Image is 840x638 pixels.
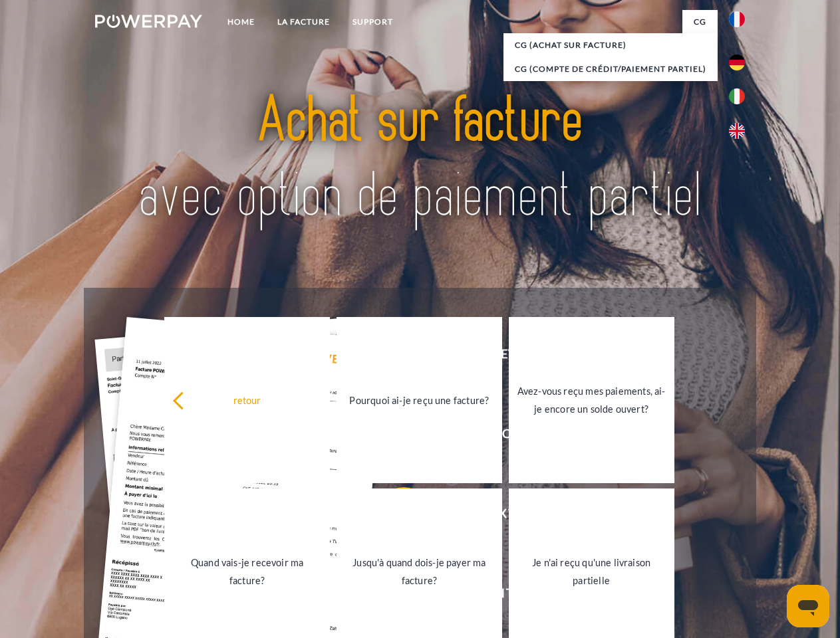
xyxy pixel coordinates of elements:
img: logo-powerpay-white.svg [95,15,202,28]
a: CG (achat sur facture) [503,33,718,57]
img: title-powerpay_fr.svg [127,64,713,255]
img: de [729,54,745,70]
a: Support [341,10,404,34]
a: LA FACTURE [266,10,341,34]
div: Avez-vous reçu mes paiements, ai-je encore un solde ouvert? [517,382,666,418]
a: CG [682,10,718,34]
img: en [729,123,745,139]
div: retour [172,391,322,409]
div: Pourquoi ai-je reçu une facture? [345,391,494,409]
img: it [729,88,745,104]
div: Je n'ai reçu qu'une livraison partielle [517,554,666,589]
a: Home [216,10,266,34]
div: Quand vais-je recevoir ma facture? [172,554,322,589]
div: Jusqu'à quand dois-je payer ma facture? [345,554,494,589]
a: Avez-vous reçu mes paiements, ai-je encore un solde ouvert? [509,317,674,483]
a: CG (Compte de crédit/paiement partiel) [503,57,718,81]
iframe: Bouton de lancement de la fenêtre de messagerie [787,585,829,627]
img: fr [729,11,745,27]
